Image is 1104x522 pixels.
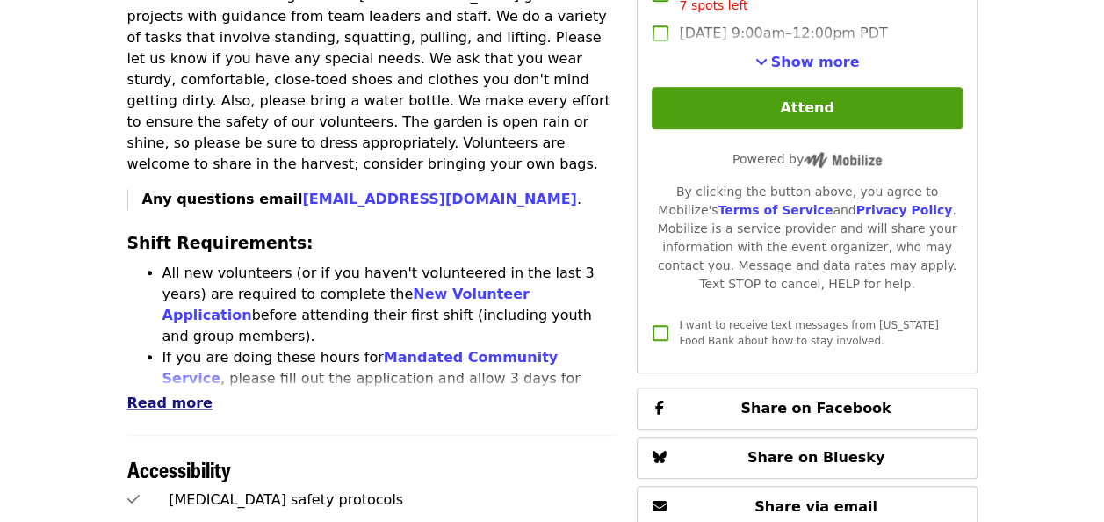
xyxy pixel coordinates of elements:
a: [EMAIL_ADDRESS][DOMAIN_NAME] [302,191,576,207]
button: Share on Bluesky [637,437,977,479]
span: Read more [127,395,213,411]
a: Terms of Service [718,203,833,217]
button: See more timeslots [755,52,860,73]
span: Accessibility [127,453,231,484]
p: . [142,189,617,210]
span: Share on Bluesky [747,449,885,466]
span: Share via email [754,498,877,515]
i: check icon [127,491,140,508]
span: [DATE] 9:00am–12:00pm PDT [679,23,887,44]
button: Attend [652,87,962,129]
span: Show more [771,54,860,70]
img: Powered by Mobilize [804,152,882,168]
strong: Any questions email [142,191,577,207]
a: Privacy Policy [855,203,952,217]
li: All new volunteers (or if you haven't volunteered in the last 3 years) are required to complete t... [162,263,617,347]
li: If you are doing these hours for , please fill out the application and allow 3 days for approval.... [162,347,617,431]
a: New Volunteer Application [162,286,530,323]
div: By clicking the button above, you agree to Mobilize's and . Mobilize is a service provider and wi... [652,183,962,294]
button: Share on Facebook [637,388,977,430]
span: Share on Facebook [740,400,891,417]
strong: Shift Requirements: [127,234,314,252]
button: Read more [127,393,213,414]
span: Powered by [732,152,882,166]
span: I want to receive text messages from [US_STATE] Food Bank about how to stay involved. [679,319,938,347]
div: [MEDICAL_DATA] safety protocols [169,489,616,511]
